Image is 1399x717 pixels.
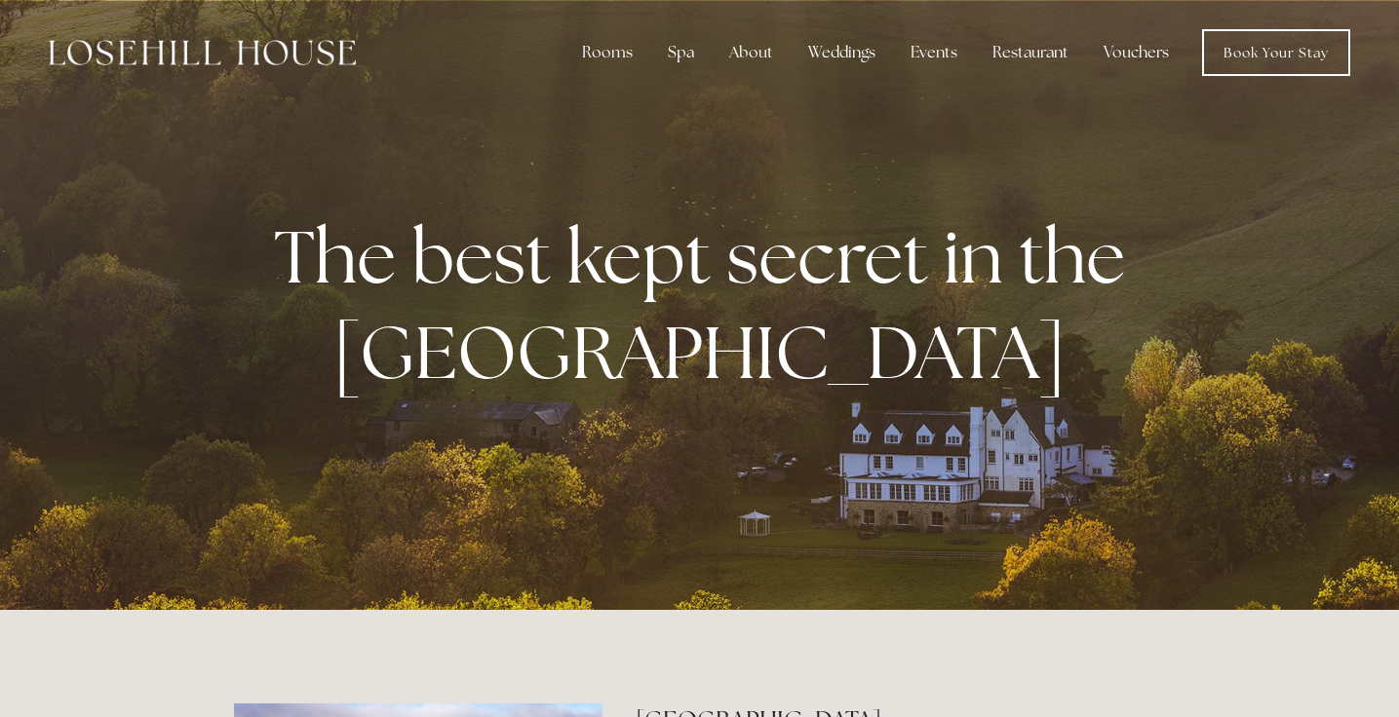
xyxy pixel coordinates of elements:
[793,33,891,72] div: Weddings
[274,208,1141,399] strong: The best kept secret in the [GEOGRAPHIC_DATA]
[652,33,710,72] div: Spa
[1088,33,1185,72] a: Vouchers
[714,33,789,72] div: About
[1202,29,1350,76] a: Book Your Stay
[895,33,973,72] div: Events
[977,33,1084,72] div: Restaurant
[49,40,356,65] img: Losehill House
[566,33,648,72] div: Rooms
